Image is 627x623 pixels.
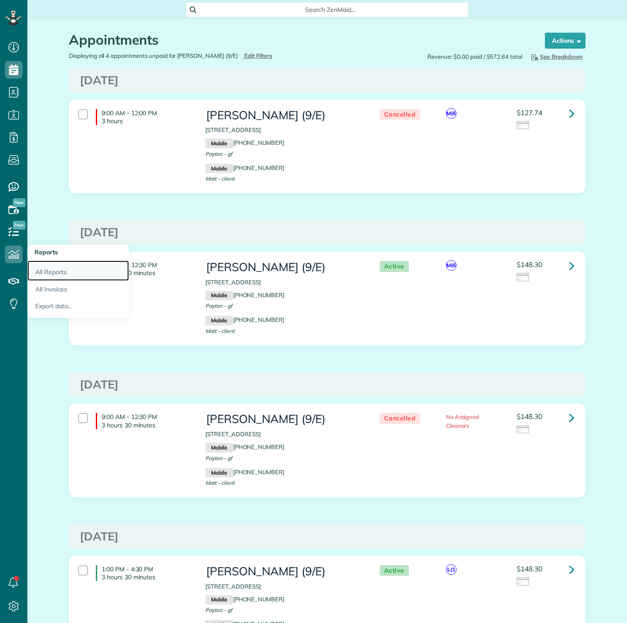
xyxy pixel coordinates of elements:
a: Mobile[PHONE_NUMBER] [205,443,284,450]
span: Payton - gf [205,302,232,309]
h3: [PERSON_NAME] (9/E) [205,565,362,578]
p: 3 hours 30 minutes [102,269,192,277]
span: Matt - client [205,175,234,182]
p: 3 hours 30 minutes [102,573,192,581]
h3: [PERSON_NAME] (9/E) [205,261,362,274]
h3: [PERSON_NAME] (9/E) [205,109,362,122]
span: New [13,221,26,230]
small: Mobile [205,164,233,174]
p: [STREET_ADDRESS] [205,582,362,591]
span: Matt - client [205,328,234,334]
small: Mobile [205,443,233,453]
small: Mobile [205,468,233,478]
a: Export data.. [27,298,129,318]
h4: 9:00 AM - 12:30 PM [96,261,192,277]
span: Edit Filters [244,52,273,59]
small: Mobile [205,291,233,301]
a: Mobile[PHONE_NUMBER] [205,164,284,171]
h3: [DATE] [80,226,574,239]
h4: 9:00 AM - 12:30 PM [96,413,192,429]
span: Cancelled [380,109,420,120]
h4: 1:00 PM - 4:30 PM [96,565,192,581]
small: Mobile [205,316,233,325]
a: Mobile[PHONE_NUMBER] [205,316,284,323]
span: M(6 [446,108,457,119]
span: Revenue: $0.00 paid / $572.64 total [427,53,522,61]
p: [STREET_ADDRESS] [205,126,362,134]
span: $148.30 [517,412,542,421]
span: $148.30 [517,564,542,573]
h3: [PERSON_NAME] (9/E) [205,413,362,426]
span: New [13,198,26,207]
small: Mobile [205,595,233,605]
span: Reports [34,248,58,256]
div: Displaying all 4 appointments unpaid for [PERSON_NAME] (9/E) [62,52,327,60]
p: 3 hours [102,117,192,125]
h4: 9:00 AM - 12:00 PM [96,109,192,125]
span: Payton - gf [205,607,232,613]
a: All Invoices [27,281,129,298]
button: See Breakdown [527,52,585,61]
small: Mobile [205,139,233,148]
a: All Reports [27,261,129,281]
span: No Assigned Cleaners [446,413,480,429]
img: icon_credit_card_neutral-3d9a980bd25ce6dbb0f2033d7200983694762465c175678fcbc2d8f4bc43548e.png [517,425,530,435]
span: L(1 [446,564,457,575]
img: icon_credit_card_neutral-3d9a980bd25ce6dbb0f2033d7200983694762465c175678fcbc2d8f4bc43548e.png [517,273,530,283]
span: M(6 [446,260,457,271]
span: $148.30 [517,260,542,269]
a: Mobile[PHONE_NUMBER] [205,139,284,146]
a: Mobile[PHONE_NUMBER] [205,596,284,603]
h3: [DATE] [80,530,574,543]
h3: [DATE] [80,74,574,87]
span: Active [380,261,409,272]
span: Cancelled [380,413,420,424]
a: Mobile[PHONE_NUMBER] [205,291,284,298]
a: Mobile[PHONE_NUMBER] [205,468,284,476]
span: See Breakdown [529,53,583,60]
p: 3 hours 30 minutes [102,421,192,429]
img: icon_credit_card_neutral-3d9a980bd25ce6dbb0f2033d7200983694762465c175678fcbc2d8f4bc43548e.png [517,577,530,587]
p: [STREET_ADDRESS] [205,278,362,287]
span: Payton - gf [205,455,232,461]
a: Edit Filters [242,52,273,59]
span: Matt - client [205,480,234,486]
h3: [DATE] [80,378,574,391]
span: Active [380,565,409,576]
p: [STREET_ADDRESS] [205,430,362,438]
h1: Appointments [69,33,528,47]
span: $127.74 [517,108,542,117]
img: icon_credit_card_neutral-3d9a980bd25ce6dbb0f2033d7200983694762465c175678fcbc2d8f4bc43548e.png [517,121,530,131]
span: Payton - gf [205,151,232,157]
button: Actions [545,33,585,49]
